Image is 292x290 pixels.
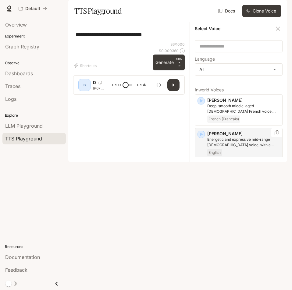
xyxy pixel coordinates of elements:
p: Default [25,6,40,11]
button: Copy Voice ID [274,130,280,135]
button: Shortcuts [73,61,99,70]
a: Docs [217,5,237,17]
button: Inspect [153,79,165,91]
p: IP67 175 degree lens LED shutter bar [93,86,106,91]
button: Download audio [138,79,150,91]
button: Copy Voice ID [96,81,105,84]
span: French (Français) [207,115,240,123]
p: [PERSON_NAME] [207,97,280,103]
p: Dominus [93,80,96,86]
span: 0:06 [137,82,146,88]
span: English [207,149,222,156]
button: GenerateCTRL +⏎ [153,55,185,70]
p: 36 / 1000 [170,42,185,47]
p: Language [195,57,215,61]
div: All [195,64,282,75]
p: Deep, smooth middle-aged male French voice. Composed and calm [207,103,280,114]
button: Clone Voice [242,5,281,17]
p: $ 0.000360 [159,48,179,53]
p: Inworld Voices [195,88,283,92]
p: [PERSON_NAME] [207,131,280,137]
p: CTRL + [176,57,182,64]
div: D [80,80,89,90]
h1: TTS Playground [74,5,122,17]
p: Energetic and expressive mid-range male voice, with a mildly nasal quality [207,137,280,148]
p: ⏎ [176,57,182,68]
button: All workspaces [16,2,50,15]
span: 0:00 [112,82,121,88]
